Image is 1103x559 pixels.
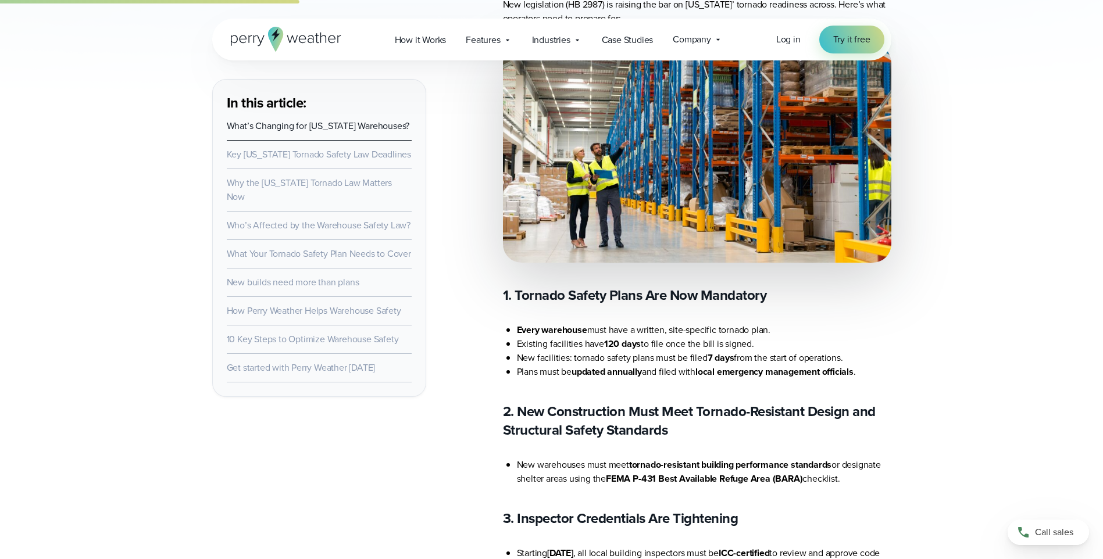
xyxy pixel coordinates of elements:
[227,176,392,203] a: Why the [US_STATE] Tornado Law Matters Now
[606,472,803,485] strong: FEMA P‑431 Best Available Refuge Area (BARA)
[532,33,570,47] span: Industries
[466,33,500,47] span: Features
[517,365,891,379] li: Plans must be and filed with .
[695,365,854,378] strong: local emergency management officials
[708,351,734,364] strong: 7 days
[673,33,711,46] span: Company
[604,337,641,350] strong: 120 days
[602,33,654,47] span: Case Studies
[776,33,801,46] span: Log in
[503,286,891,304] h3: 1. Tornado Safety Plans Are Now Mandatory
[819,26,884,53] a: Try it free
[385,28,456,52] a: How it Works
[517,458,891,486] li: New warehouses must meet or designate shelter areas using the checklist.
[517,323,891,337] li: must have a written, site-specific tornado plan.
[572,365,642,378] strong: updated annually
[227,275,359,289] a: New builds need more than plans
[227,361,376,374] a: Get started with Perry Weather [DATE]
[227,247,411,260] a: What Your Tornado Safety Plan Needs to Cover
[227,218,410,232] a: Who’s Affected by the Warehouse Safety Law?
[227,119,410,132] a: What’s Changing for [US_STATE] Warehouses?
[592,28,663,52] a: Case Studies
[517,337,891,351] li: Existing facilities have to file once the bill is signed.
[776,33,801,46] a: Log in
[517,323,587,336] strong: Every warehouse
[833,33,870,46] span: Try it free
[227,94,412,112] h3: In this article:
[227,148,411,161] a: Key [US_STATE] Tornado Safety Law Deadlines
[503,44,891,263] img: illinois tornado warehouse safety
[629,458,831,471] strong: tornado-resistant building performance standards
[395,33,447,47] span: How it Works
[503,402,891,439] h3: 2. New Construction Must Meet Tornado-Resistant Design and Structural Safety Standards
[1008,519,1089,545] a: Call sales
[1035,525,1073,539] span: Call sales
[517,351,891,365] li: New facilities: tornado safety plans must be filed from the start of operations.
[227,332,399,346] a: 10 Key Steps to Optimize Warehouse Safety
[503,509,891,528] h3: 3. Inspector Credentials Are Tightening
[227,304,401,317] a: How Perry Weather Helps Warehouse Safety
